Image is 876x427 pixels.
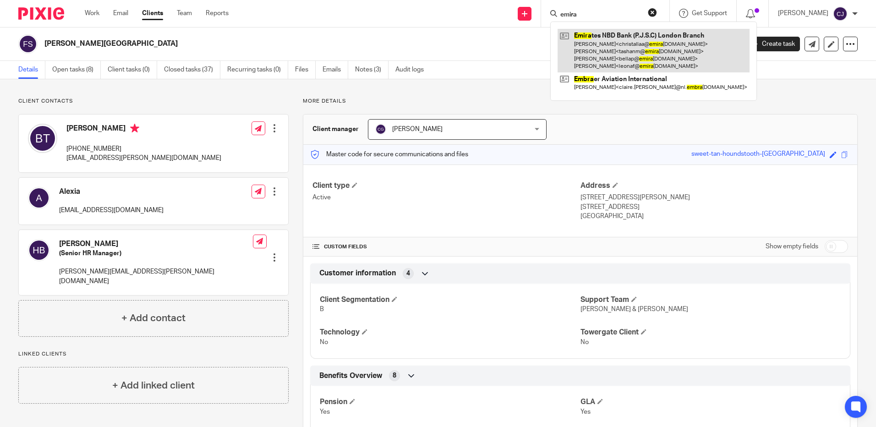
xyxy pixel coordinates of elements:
h4: Support Team [580,295,841,305]
p: Client contacts [18,98,289,105]
input: Search [559,11,642,19]
a: Details [18,61,45,79]
img: svg%3E [28,124,57,153]
p: Linked clients [18,350,289,358]
span: 4 [406,269,410,278]
div: sweet-tan-houndstooth-[GEOGRAPHIC_DATA] [691,149,825,160]
h4: GLA [580,397,841,407]
h4: Client Segmentation [320,295,580,305]
h4: CUSTOM FIELDS [312,243,580,251]
p: [EMAIL_ADDRESS][PERSON_NAME][DOMAIN_NAME] [66,153,221,163]
span: Get Support [692,10,727,16]
h4: Pension [320,397,580,407]
img: svg%3E [28,187,50,209]
a: Emails [323,61,348,79]
a: Clients [142,9,163,18]
p: [PHONE_NUMBER] [66,144,221,153]
img: svg%3E [18,34,38,54]
span: 8 [393,371,396,380]
span: [PERSON_NAME] [392,126,443,132]
h4: + Add linked client [112,378,195,393]
span: Yes [580,409,591,415]
p: [STREET_ADDRESS][PERSON_NAME] [580,193,848,202]
h4: [PERSON_NAME] [59,239,253,249]
span: B [320,306,324,312]
img: Pixie [18,7,64,20]
p: [STREET_ADDRESS] [580,203,848,212]
a: Team [177,9,192,18]
h4: + Add contact [121,311,186,325]
h4: [PERSON_NAME] [66,124,221,135]
img: svg%3E [833,6,848,21]
a: Reports [206,9,229,18]
p: [PERSON_NAME][EMAIL_ADDRESS][PERSON_NAME][DOMAIN_NAME] [59,267,253,286]
h3: Client manager [312,125,359,134]
p: More details [303,98,858,105]
span: No [580,339,589,345]
span: Yes [320,409,330,415]
img: svg%3E [28,239,50,261]
span: Benefits Overview [319,371,382,381]
button: Clear [648,8,657,17]
span: [PERSON_NAME] & [PERSON_NAME] [580,306,688,312]
a: Work [85,9,99,18]
i: Primary [130,124,139,133]
h4: Alexia [59,187,164,197]
label: Show empty fields [766,242,818,251]
a: Files [295,61,316,79]
h4: Technology [320,328,580,337]
span: No [320,339,328,345]
p: [GEOGRAPHIC_DATA] [580,212,848,221]
span: Customer information [319,268,396,278]
h5: (Senior HR Manager) [59,249,253,258]
a: Recurring tasks (0) [227,61,288,79]
a: Notes (3) [355,61,389,79]
h2: [PERSON_NAME][GEOGRAPHIC_DATA] [44,39,595,49]
a: Create task [747,37,800,51]
h4: Towergate Client [580,328,841,337]
p: Master code for secure communications and files [310,150,468,159]
a: Audit logs [395,61,431,79]
a: Client tasks (0) [108,61,157,79]
a: Open tasks (8) [52,61,101,79]
a: Email [113,9,128,18]
a: Closed tasks (37) [164,61,220,79]
h4: Client type [312,181,580,191]
p: [PERSON_NAME] [778,9,828,18]
p: [EMAIL_ADDRESS][DOMAIN_NAME] [59,206,164,215]
h4: Address [580,181,848,191]
p: Active [312,193,580,202]
img: svg%3E [375,124,386,135]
